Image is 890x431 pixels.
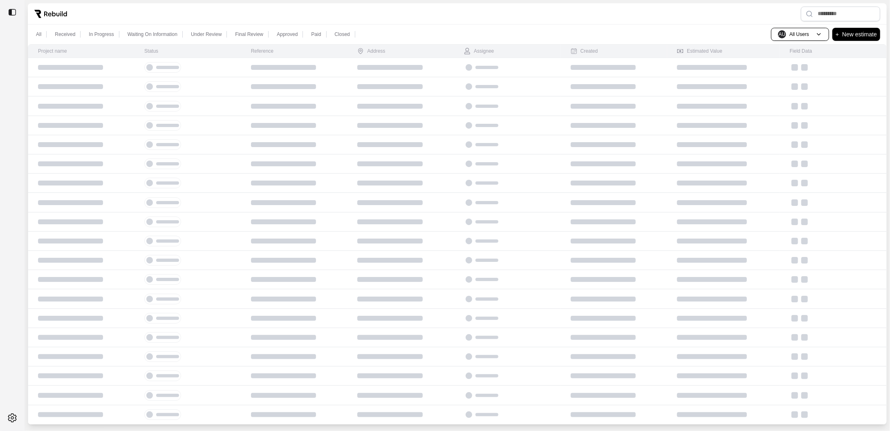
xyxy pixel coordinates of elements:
p: Paid [311,31,321,38]
div: Project name [38,48,67,54]
div: Address [357,48,385,54]
p: Received [55,31,75,38]
div: Reference [251,48,274,54]
img: Rebuild [34,10,67,18]
p: Closed [335,31,350,38]
div: Assignee [464,48,494,54]
p: Final Review [235,31,263,38]
p: + [836,29,839,39]
button: AUAll Users [771,28,829,41]
p: Approved [277,31,298,38]
img: toggle sidebar [8,8,16,16]
button: +New estimate [832,28,880,41]
div: Field Data [790,48,812,54]
div: Created [571,48,598,54]
p: All Users [789,31,809,38]
div: Estimated Value [677,48,722,54]
p: New estimate [842,29,877,39]
p: In Progress [89,31,114,38]
p: Waiting On Information [128,31,177,38]
p: All [36,31,41,38]
p: Under Review [191,31,222,38]
span: AU [778,30,786,38]
div: Status [144,48,158,54]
